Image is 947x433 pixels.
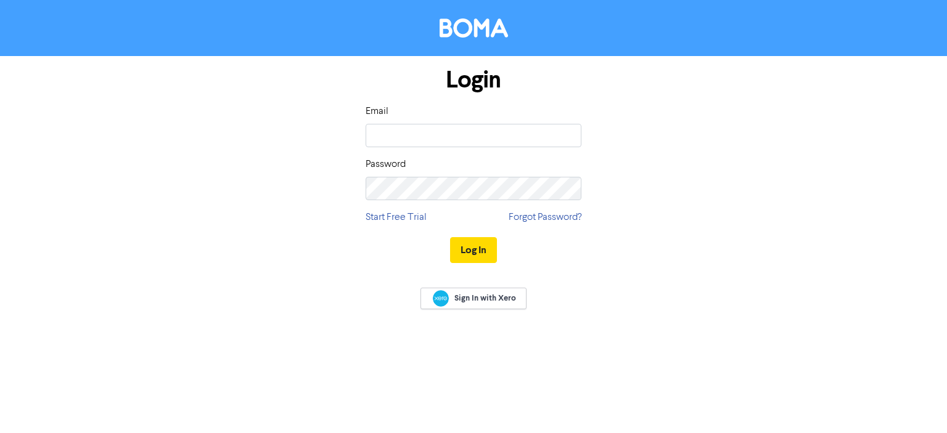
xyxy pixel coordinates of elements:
[420,288,527,309] a: Sign In with Xero
[366,104,388,119] label: Email
[440,18,508,38] img: BOMA Logo
[366,66,581,94] h1: Login
[366,210,427,225] a: Start Free Trial
[509,210,581,225] a: Forgot Password?
[450,237,497,263] button: Log In
[366,157,406,172] label: Password
[433,290,449,307] img: Xero logo
[454,293,516,304] span: Sign In with Xero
